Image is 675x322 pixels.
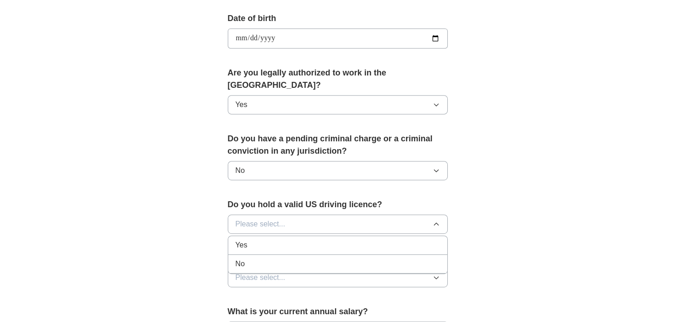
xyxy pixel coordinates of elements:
span: Yes [236,99,247,110]
span: Yes [236,240,247,251]
label: What is your current annual salary? [228,306,448,318]
label: Are you legally authorized to work in the [GEOGRAPHIC_DATA]? [228,67,448,91]
label: Do you hold a valid US driving licence? [228,199,448,211]
span: No [236,258,245,269]
span: Please select... [236,219,285,230]
span: No [236,165,245,176]
button: Yes [228,95,448,114]
span: Please select... [236,272,285,283]
button: Please select... [228,268,448,287]
button: Please select... [228,215,448,234]
label: Date of birth [228,12,448,25]
button: No [228,161,448,180]
label: Do you have a pending criminal charge or a criminal conviction in any jurisdiction? [228,133,448,157]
